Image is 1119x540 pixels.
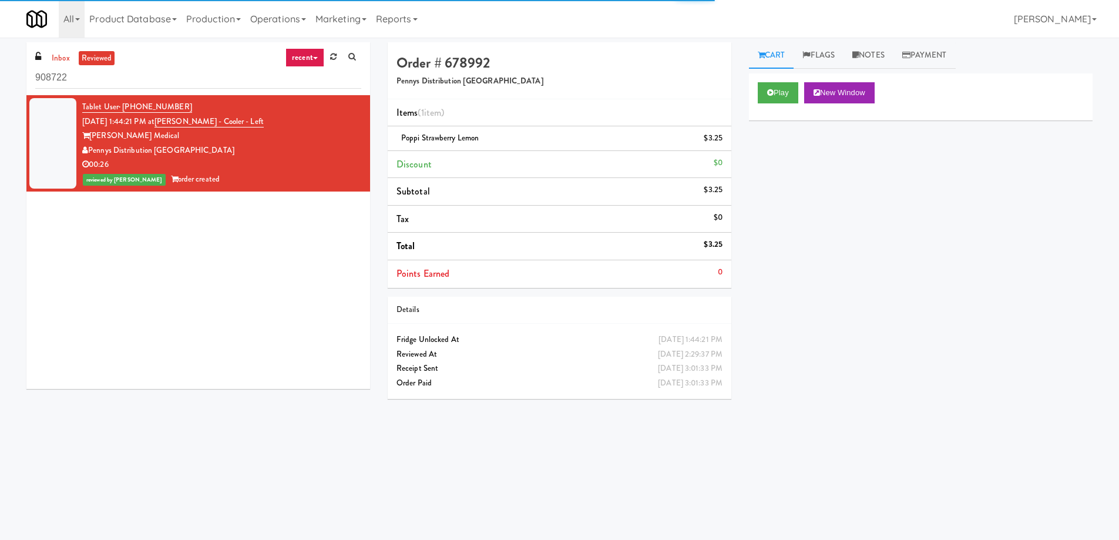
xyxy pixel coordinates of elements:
[154,116,264,128] a: [PERSON_NAME] - Cooler - Left
[396,157,432,171] span: Discount
[396,239,415,253] span: Total
[26,9,47,29] img: Micromart
[396,333,723,347] div: Fridge Unlocked At
[396,303,723,317] div: Details
[658,361,723,376] div: [DATE] 3:01:33 PM
[424,106,441,119] ng-pluralize: item
[396,361,723,376] div: Receipt Sent
[82,116,154,127] span: [DATE] 1:44:21 PM at
[79,51,115,66] a: reviewed
[396,376,723,391] div: Order Paid
[718,265,723,280] div: 0
[714,156,723,170] div: $0
[82,143,361,158] div: Pennys Distribution [GEOGRAPHIC_DATA]
[418,106,444,119] span: (1 )
[658,333,723,347] div: [DATE] 1:44:21 PM
[396,267,449,280] span: Points Earned
[171,173,220,185] span: order created
[658,347,723,362] div: [DATE] 2:29:37 PM
[714,210,723,225] div: $0
[49,51,73,66] a: inbox
[285,48,324,67] a: recent
[401,132,479,143] span: Poppi Strawberry Lemon
[704,131,723,146] div: $3.25
[396,212,409,226] span: Tax
[82,101,192,113] a: Tablet User· [PHONE_NUMBER]
[35,67,361,89] input: Search vision orders
[794,42,844,69] a: Flags
[658,376,723,391] div: [DATE] 3:01:33 PM
[704,183,723,197] div: $3.25
[26,95,370,192] li: Tablet User· [PHONE_NUMBER][DATE] 1:44:21 PM at[PERSON_NAME] - Cooler - Left[PERSON_NAME] Medical...
[82,129,361,143] div: [PERSON_NAME] Medical
[893,42,956,69] a: Payment
[704,237,723,252] div: $3.25
[844,42,893,69] a: Notes
[396,106,444,119] span: Items
[396,77,723,86] h5: Pennys Distribution [GEOGRAPHIC_DATA]
[83,174,166,186] span: reviewed by [PERSON_NAME]
[82,157,361,172] div: 00:26
[804,82,875,103] button: New Window
[119,101,192,112] span: · [PHONE_NUMBER]
[758,82,798,103] button: Play
[396,347,723,362] div: Reviewed At
[396,55,723,71] h4: Order # 678992
[396,185,430,198] span: Subtotal
[749,42,794,69] a: Cart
